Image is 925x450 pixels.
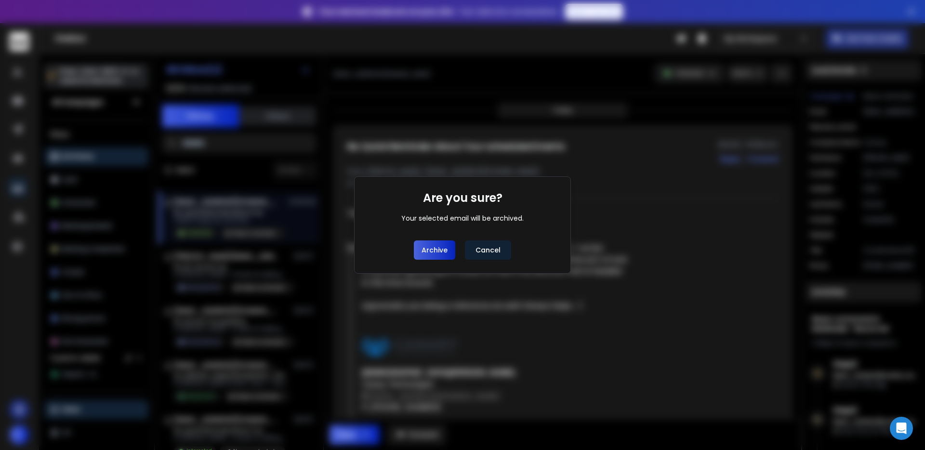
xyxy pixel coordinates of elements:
[414,240,455,260] button: archive
[890,417,913,440] div: Open Intercom Messenger
[401,213,524,223] div: Your selected email will be archived.
[422,245,448,255] p: archive
[423,190,502,206] h1: Are you sure?
[465,240,511,260] button: Cancel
